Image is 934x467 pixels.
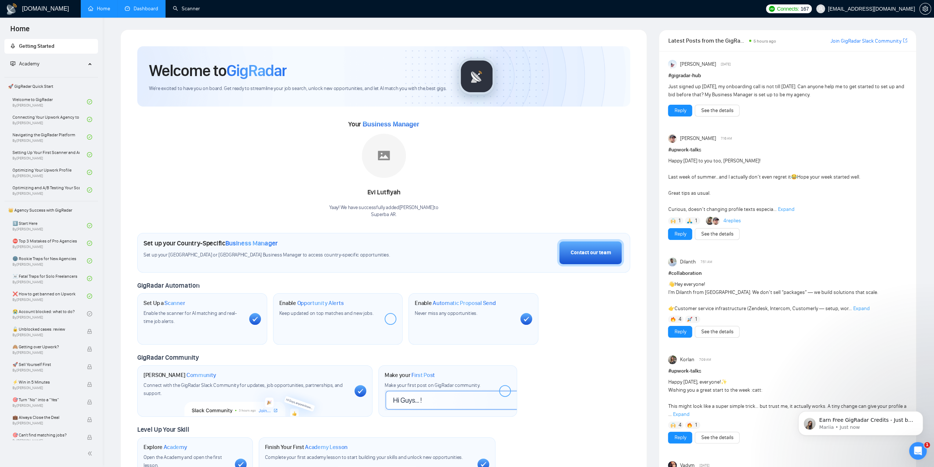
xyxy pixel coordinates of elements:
span: [PERSON_NAME] [680,60,716,68]
img: 🔥 [670,317,676,322]
span: Academy [19,61,39,67]
img: 🔥 [687,423,692,428]
a: searchScanner [173,6,200,12]
h1: [PERSON_NAME] [143,371,216,379]
span: Complete your first academy lesson to start building your skills and unlock new opportunities. [265,454,463,460]
span: 7:16 AM [721,135,732,142]
img: 🙌 [670,423,676,428]
a: See the details [701,230,733,238]
span: ⚡ Win in 5 Minutes [12,378,80,386]
span: 7:51 AM [701,259,712,265]
span: [PERSON_NAME] [680,134,716,143]
span: Set up your [GEOGRAPHIC_DATA] or [GEOGRAPHIC_DATA] Business Manager to access country-specific op... [143,252,432,259]
iframe: Intercom notifications message [787,396,934,447]
span: 🎯 Can't find matching jobs? [12,431,80,439]
span: export [903,37,907,43]
span: 🎯 Turn “No” into a “Yes” [12,396,80,403]
span: check-circle [87,276,92,281]
span: Getting Started [19,43,54,49]
span: check-circle [87,187,92,193]
span: 👑 Agency Success with GigRadar [5,203,97,218]
img: gigradar-logo.png [458,58,495,95]
a: Setting Up Your First Scanner and Auto-BidderBy[PERSON_NAME] [12,147,87,163]
span: Connect with the GigRadar Slack Community for updates, job opportunities, partnerships, and support. [143,382,343,396]
a: See the details [701,107,733,115]
span: check-circle [87,223,92,228]
button: Reply [668,326,692,338]
a: 😭 Account blocked: what to do?By[PERSON_NAME] [12,306,87,322]
img: upwork-logo.png [769,6,775,12]
h1: # collaboration [668,269,907,277]
span: Latest Posts from the GigRadar Community [668,36,746,45]
div: Evi Lutfiyah [329,186,438,199]
span: 167 [800,5,808,13]
a: export [903,37,907,44]
a: ❌ How to get banned on UpworkBy[PERSON_NAME] [12,288,87,304]
div: Yaay! We have successfully added [PERSON_NAME] to [329,204,438,218]
span: ✨ [720,379,727,385]
span: lock [87,364,92,369]
span: Home [4,24,36,39]
span: Korlan [680,356,694,364]
iframe: Intercom live chat [909,442,927,460]
span: By [PERSON_NAME] [12,351,80,355]
span: 🚀 GigRadar Quick Start [5,79,97,94]
span: 🙈 Getting over Upwork? [12,343,80,351]
span: Expand [673,411,689,417]
span: Enable the scanner for AI matching and real-time job alerts. [143,310,237,324]
span: Academy Lesson [305,443,348,451]
a: 4replies [723,217,741,224]
span: lock [87,435,92,440]
p: Superba AR . [329,211,438,218]
span: By [PERSON_NAME] [12,368,80,373]
a: Optimizing and A/B Testing Your Scanner for Better ResultsBy[PERSON_NAME] [12,182,87,198]
span: 1 [695,421,697,429]
h1: Make your [385,371,435,379]
img: Igor Šalagin [668,134,677,143]
a: Reply [674,230,686,238]
span: Happy [DATE] to you too, [PERSON_NAME]! Last week of summer…and I actually don’t even regret it H... [668,158,860,212]
span: Just signed up [DATE], my onboarding call is not till [DATE]. Can anyone help me to get started t... [668,83,904,98]
span: 4 [679,316,682,323]
span: 1 [924,442,930,448]
span: We're excited to have you on board. Get ready to streamline your job search, unlock new opportuni... [149,85,447,92]
a: Connecting Your Upwork Agency to GigRadarBy[PERSON_NAME] [12,111,87,127]
span: Academy [10,61,39,67]
a: dashboardDashboard [125,6,158,12]
span: Your [348,120,419,128]
span: [DATE] [721,61,731,68]
a: Optimizing Your Upwork ProfileBy[PERSON_NAME] [12,164,87,180]
span: Community [186,371,216,379]
span: Hey everyone! I’m Dilanth from [GEOGRAPHIC_DATA]. We don’t sell “packages” — we build solutions t... [668,281,878,312]
span: By [PERSON_NAME] [12,439,80,443]
span: lock [87,329,92,334]
span: 4 [679,421,682,429]
span: Expand [778,206,794,212]
span: By [PERSON_NAME] [12,403,80,408]
span: Scanner [164,299,185,307]
span: check-circle [87,311,92,316]
button: setting [919,3,931,15]
span: GigRadar Automation [137,281,199,290]
button: See the details [695,432,739,443]
h1: # upwork-talks [668,146,907,154]
a: See the details [701,434,733,442]
span: 💼 Always Close the Deal [12,414,80,421]
span: rocket [10,43,15,49]
span: Happy [DATE], everyone! Wishing you a great start to the week :catt: This might look like a super... [668,379,906,417]
span: Business Manager [363,121,419,128]
span: Level Up Your Skill [137,425,189,434]
img: Igor Šalagin [712,217,720,225]
a: homeHome [88,6,110,12]
img: Anisuzzaman Khan [668,60,677,69]
span: 7:09 AM [699,356,711,363]
span: check-circle [87,294,92,299]
h1: Set Up a [143,299,185,307]
span: By [PERSON_NAME] [12,333,80,337]
a: setting [919,6,931,12]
